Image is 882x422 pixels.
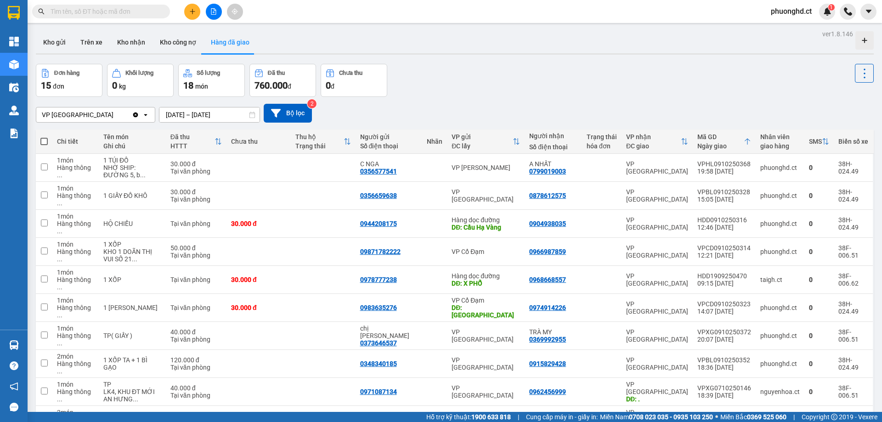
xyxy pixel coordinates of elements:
[529,276,566,283] div: 0968668557
[529,192,566,199] div: 0878612575
[57,409,94,416] div: 2 món
[427,138,442,145] div: Nhãn
[360,276,397,283] div: 0978777238
[529,336,566,343] div: 0369992955
[51,6,159,17] input: Tìm tên, số ĐT hoặc mã đơn
[865,7,873,16] span: caret-down
[452,142,513,150] div: ĐC lấy
[697,244,751,252] div: VPCD0910250314
[452,356,520,371] div: VP [GEOGRAPHIC_DATA]
[760,360,800,367] div: phuonghd.ct
[809,164,829,171] div: 0
[844,7,852,16] img: phone-icon
[697,216,751,224] div: HDD0910250316
[838,216,868,231] div: 38H-024.49
[518,412,519,422] span: |
[9,83,19,92] img: warehouse-icon
[73,31,110,53] button: Trên xe
[57,227,62,235] span: ...
[57,367,62,375] span: ...
[693,129,756,154] th: Toggle SortBy
[57,220,94,235] div: Hàng thông thường
[326,80,331,91] span: 0
[232,8,238,15] span: aim
[227,4,243,20] button: aim
[760,276,800,283] div: taigh.ct
[626,381,688,395] div: VP [GEOGRAPHIC_DATA]
[9,60,19,69] img: warehouse-icon
[170,328,222,336] div: 40.000 đ
[57,381,94,388] div: 1 món
[295,133,343,141] div: Thu hộ
[57,138,94,145] div: Chi tiết
[10,403,18,411] span: message
[529,160,577,168] div: A NHẤT
[57,325,94,332] div: 1 món
[103,164,161,179] div: NHỜ SHIP: ĐƯỜNG 5, b-TT11- 4 KHU NHÀ Ở HiM LAM , VẠN PHÚC HÀ ĐÔNG ,HÀ NỘI
[57,304,94,319] div: Hàng thông thường
[587,133,617,141] div: Trạng thái
[452,297,520,304] div: VP Cổ Đạm
[823,7,831,16] img: icon-new-feature
[804,129,834,154] th: Toggle SortBy
[268,70,285,76] div: Đã thu
[360,220,397,227] div: 0944208175
[360,339,397,347] div: 0373646537
[838,188,868,203] div: 38H-024.49
[760,133,800,141] div: Nhân viên
[189,8,196,15] span: plus
[159,107,260,122] input: Select a date range.
[760,192,800,199] div: phuonghd.ct
[529,360,566,367] div: 0915829428
[57,339,62,347] span: ...
[153,31,204,53] button: Kho công nợ
[452,188,520,203] div: VP [GEOGRAPHIC_DATA]
[831,414,837,420] span: copyright
[103,133,161,141] div: Tên món
[763,6,819,17] span: phuonghd.ct
[452,248,520,255] div: VP Cổ Đạm
[254,80,288,91] span: 760.000
[838,160,868,175] div: 38H-024.49
[307,99,317,108] sup: 2
[529,388,566,395] div: 0962456999
[331,83,334,90] span: đ
[10,361,18,370] span: question-circle
[57,199,62,207] span: ...
[760,304,800,311] div: phuonghd.ct
[57,395,62,403] span: ...
[697,272,751,280] div: HDD1909250470
[626,133,681,141] div: VP nhận
[170,252,222,259] div: Tại văn phòng
[132,255,137,263] span: ...
[53,83,64,90] span: đơn
[471,413,511,421] strong: 1900 633 818
[103,142,161,150] div: Ghi chú
[57,241,94,248] div: 1 món
[697,280,751,287] div: 09:15 [DATE]
[170,336,222,343] div: Tại văn phòng
[231,220,286,227] div: 30.000 đ
[57,388,94,403] div: Hàng thông thường
[54,70,79,76] div: Đơn hàng
[103,276,161,283] div: 1 XỐP
[57,164,94,179] div: Hàng thông thường
[838,244,868,259] div: 38F-006.51
[166,129,226,154] th: Toggle SortBy
[809,360,829,367] div: 0
[809,388,829,395] div: 0
[178,64,245,97] button: Số lượng18món
[360,325,418,339] div: chị hà
[697,392,751,399] div: 18:39 [DATE]
[809,192,829,199] div: 0
[809,332,829,339] div: 0
[110,31,153,53] button: Kho nhận
[288,83,291,90] span: đ
[809,220,829,227] div: 0
[838,356,868,371] div: 38H-024.49
[103,388,161,403] div: LK4, KHU ĐT MỚI AN HƯNG, DƯƠNG NÔI, HÀ ĐÔNG, HN
[197,70,220,76] div: Số lượng
[231,304,286,311] div: 30.000 đ
[452,272,520,280] div: Hàng dọc đường
[170,168,222,175] div: Tại văn phòng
